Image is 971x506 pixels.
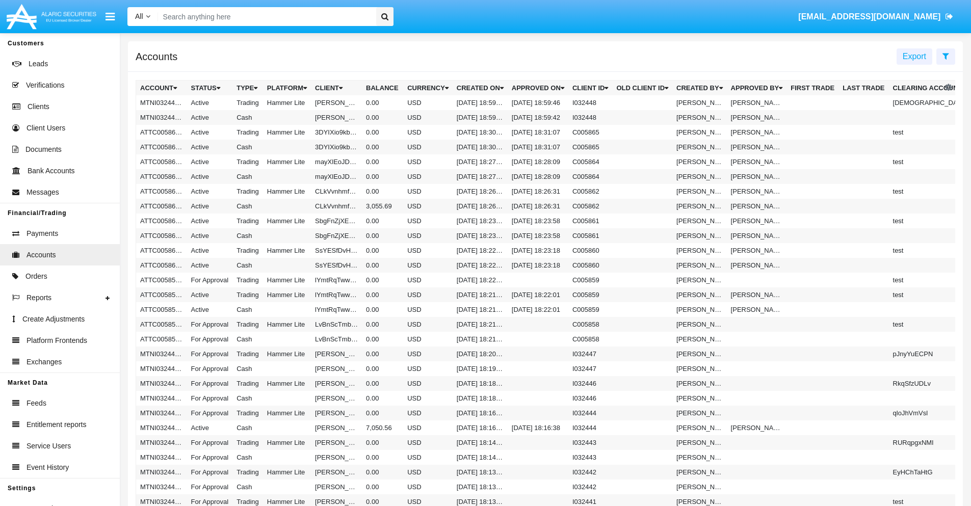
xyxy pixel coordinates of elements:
[568,184,613,199] td: C005862
[27,419,87,430] span: Entitlement reports
[727,214,787,228] td: [PERSON_NAME]
[568,361,613,376] td: I032447
[508,258,568,273] td: [DATE] 18:23:18
[232,95,263,110] td: Trading
[362,110,403,125] td: 0.00
[27,398,46,409] span: Feeds
[903,52,926,61] span: Export
[263,287,311,302] td: Hammer Lite
[136,184,187,199] td: ATTC005862A1
[453,406,508,420] td: [DATE] 18:16:33
[232,287,263,302] td: Trading
[135,12,143,20] span: All
[403,81,453,96] th: Currency
[187,302,233,317] td: Active
[136,302,187,317] td: ATTC005859AC1
[311,184,362,199] td: CLkVvnhmfTctiDM
[311,169,362,184] td: mayXlEoJDAQjgLO
[232,125,263,140] td: Trading
[187,273,233,287] td: For Approval
[187,317,233,332] td: For Approval
[232,361,263,376] td: Cash
[672,317,727,332] td: [PERSON_NAME]
[232,273,263,287] td: Trading
[27,441,71,451] span: Service Users
[136,154,187,169] td: ATTC005864A1
[136,287,187,302] td: ATTC005859A1
[232,184,263,199] td: Trading
[311,273,362,287] td: lYmtRqTwwQyVArl
[672,332,727,347] td: [PERSON_NAME]
[187,125,233,140] td: Active
[508,199,568,214] td: [DATE] 18:26:31
[232,376,263,391] td: Trading
[263,184,311,199] td: Hammer Lite
[136,332,187,347] td: ATTC005858AC1
[362,420,403,435] td: 7,050.56
[453,154,508,169] td: [DATE] 18:27:59
[568,258,613,273] td: C005860
[403,273,453,287] td: USD
[187,361,233,376] td: For Approval
[187,391,233,406] td: For Approval
[232,81,263,96] th: Type
[403,228,453,243] td: USD
[568,81,613,96] th: Client Id
[136,361,187,376] td: MTNI032447AC1
[311,214,362,228] td: SbgFnZjXEWvqvDQ
[263,214,311,228] td: Hammer Lite
[672,125,727,140] td: [PERSON_NAME]
[897,48,932,65] button: Export
[26,80,64,91] span: Verifications
[403,214,453,228] td: USD
[727,302,787,317] td: [PERSON_NAME]
[403,391,453,406] td: USD
[362,184,403,199] td: 0.00
[508,95,568,110] td: [DATE] 18:59:46
[568,376,613,391] td: I032446
[453,361,508,376] td: [DATE] 18:19:59
[403,243,453,258] td: USD
[311,140,362,154] td: 3DYIXio9kbi7gVM
[27,335,87,346] span: Platform Frontends
[232,420,263,435] td: Cash
[403,125,453,140] td: USD
[127,11,158,22] a: All
[136,169,187,184] td: ATTC005864AC1
[263,243,311,258] td: Hammer Lite
[672,406,727,420] td: [PERSON_NAME]
[187,199,233,214] td: Active
[362,140,403,154] td: 0.00
[263,317,311,332] td: Hammer Lite
[311,228,362,243] td: SbgFnZjXEWvqvDQ
[794,3,958,31] a: [EMAIL_ADDRESS][DOMAIN_NAME]
[403,287,453,302] td: USD
[232,228,263,243] td: Cash
[27,292,51,303] span: Reports
[362,317,403,332] td: 0.00
[453,125,508,140] td: [DATE] 18:30:58
[27,187,59,198] span: Messages
[5,2,98,32] img: Logo image
[453,169,508,184] td: [DATE] 18:27:58
[232,154,263,169] td: Trading
[508,287,568,302] td: [DATE] 18:22:01
[508,125,568,140] td: [DATE] 18:31:07
[672,273,727,287] td: [PERSON_NAME]
[362,406,403,420] td: 0.00
[28,101,49,112] span: Clients
[508,214,568,228] td: [DATE] 18:23:58
[727,243,787,258] td: [PERSON_NAME]
[362,273,403,287] td: 0.00
[672,391,727,406] td: [PERSON_NAME]
[187,214,233,228] td: Active
[508,81,568,96] th: Approved On
[727,125,787,140] td: [PERSON_NAME]
[453,347,508,361] td: [DATE] 18:20:00
[136,391,187,406] td: MTNI032446AC1
[362,199,403,214] td: 3,055.69
[568,214,613,228] td: C005861
[672,228,727,243] td: [PERSON_NAME]
[263,347,311,361] td: Hammer Lite
[403,406,453,420] td: USD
